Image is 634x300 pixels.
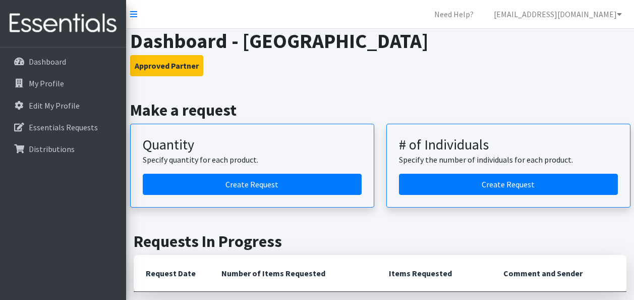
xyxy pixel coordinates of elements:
th: Items Requested [377,255,491,292]
a: Dashboard [4,52,122,72]
h3: # of Individuals [399,136,618,154]
th: Comment and Sender [491,255,626,292]
h1: Dashboard - [GEOGRAPHIC_DATA] [130,29,630,53]
p: Specify quantity for each product. [143,154,362,166]
h2: Requests In Progress [134,232,626,251]
p: Distributions [29,144,75,154]
a: Create a request by quantity [143,174,362,195]
img: HumanEssentials [4,7,122,40]
p: Dashboard [29,57,66,67]
a: My Profile [4,73,122,93]
h2: Make a request [130,101,630,120]
a: Create a request by number of individuals [399,174,618,195]
a: Need Help? [426,4,482,24]
p: Essentials Requests [29,122,98,132]
th: Number of Items Requested [209,255,377,292]
h3: Quantity [143,136,362,154]
p: Edit My Profile [29,101,80,111]
th: Request Date [134,255,209,292]
a: Essentials Requests [4,117,122,137]
a: Edit My Profile [4,95,122,116]
p: My Profile [29,78,64,88]
button: Approved Partner [130,55,203,76]
p: Specify the number of individuals for each product. [399,154,618,166]
a: Distributions [4,139,122,159]
a: [EMAIL_ADDRESS][DOMAIN_NAME] [486,4,630,24]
